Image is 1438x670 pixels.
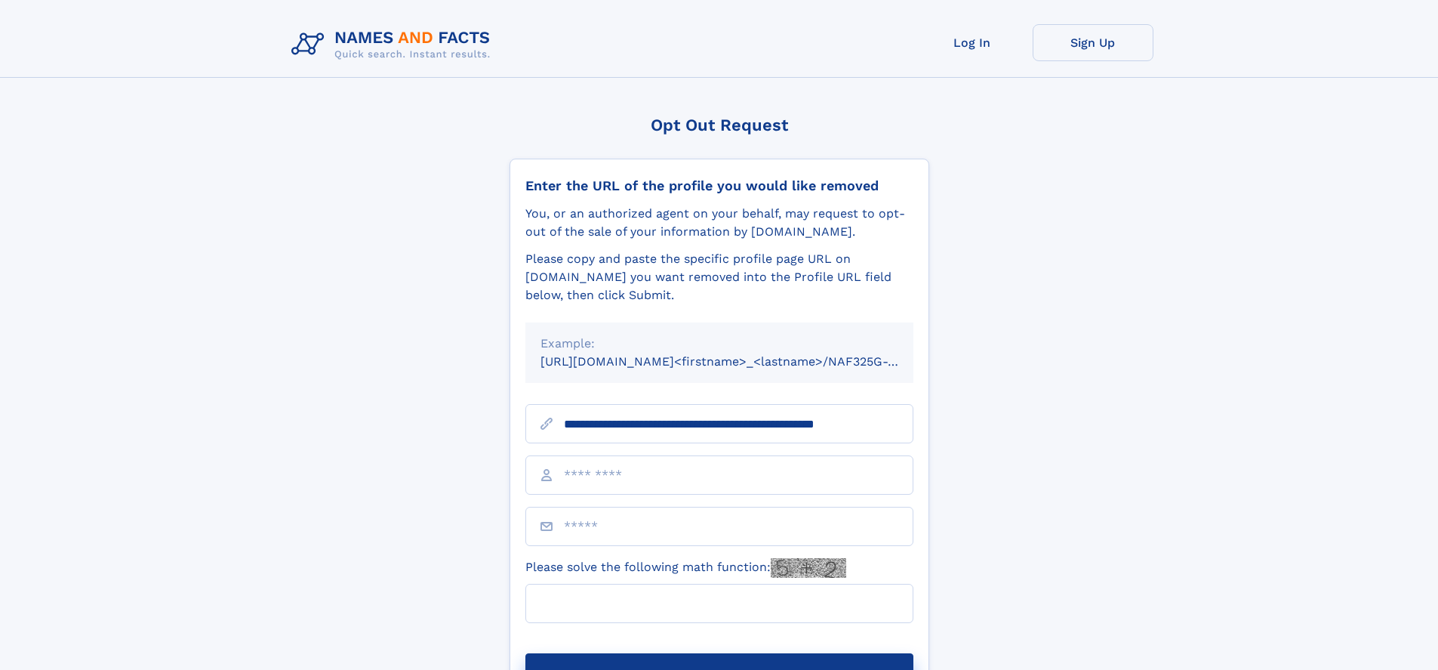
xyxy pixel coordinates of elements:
label: Please solve the following math function: [525,558,846,578]
a: Log In [912,24,1033,61]
div: Please copy and paste the specific profile page URL on [DOMAIN_NAME] you want removed into the Pr... [525,250,913,304]
div: You, or an authorized agent on your behalf, may request to opt-out of the sale of your informatio... [525,205,913,241]
div: Opt Out Request [510,116,929,134]
img: Logo Names and Facts [285,24,503,65]
small: [URL][DOMAIN_NAME]<firstname>_<lastname>/NAF325G-xxxxxxxx [540,354,942,369]
div: Example: [540,335,898,353]
a: Sign Up [1033,24,1153,61]
div: Enter the URL of the profile you would like removed [525,178,913,194]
